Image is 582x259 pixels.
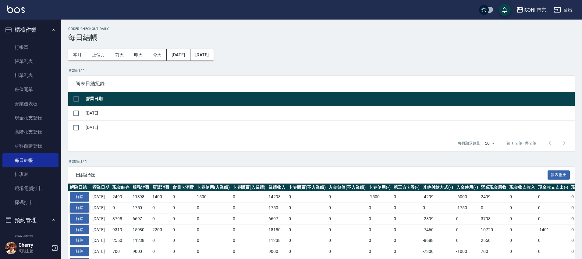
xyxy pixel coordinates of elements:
td: 0 [287,235,327,246]
th: 營業日期 [84,92,575,106]
th: 入金儲值(不入業績) [327,184,367,192]
td: 0 [287,246,327,257]
td: 0 [508,213,537,224]
td: 0 [508,246,537,257]
th: 卡券使用(入業績) [195,184,231,192]
td: 10720 [479,224,508,235]
td: [DATE] [91,246,111,257]
th: 第三方卡券(-) [392,184,421,192]
td: 0 [327,235,367,246]
h3: 每日結帳 [68,33,575,42]
td: -7460 [421,224,455,235]
th: 卡券販賣(不入業績) [287,184,327,192]
td: 0 [455,213,480,224]
td: 0 [231,224,267,235]
button: 櫃檯作業 [2,22,59,38]
button: 解除 [70,214,89,224]
th: 其他付款方式(-) [421,184,455,192]
td: 2200 [151,224,171,235]
a: 掃碼打卡 [2,195,59,210]
a: 掛單列表 [2,68,59,82]
td: 1750 [131,202,151,213]
td: 0 [367,246,392,257]
td: 0 [287,202,327,213]
button: [DATE] [167,49,190,60]
td: [DATE] [84,120,575,135]
th: 現金收支支出(-) [537,184,570,192]
td: 0 [231,213,267,224]
td: -1500 [367,192,392,202]
td: 6697 [267,213,287,224]
td: 0 [287,224,327,235]
td: 0 [231,246,267,257]
td: 9319 [111,224,131,235]
td: 0 [327,192,367,202]
p: 共 30 筆, 1 / 1 [68,159,575,164]
td: 0 [195,202,231,213]
th: 店販消費 [151,184,171,192]
td: 15980 [131,224,151,235]
td: [DATE] [91,213,111,224]
td: 9000 [131,246,151,257]
div: ICONI 南京 [523,6,547,14]
button: 解除 [70,247,89,256]
td: 0 [508,192,537,202]
td: 14298 [267,192,287,202]
button: 登出 [551,4,575,16]
td: 0 [287,213,327,224]
td: 0 [171,213,195,224]
a: 帳單列表 [2,54,59,68]
td: 1500 [195,192,231,202]
td: -8688 [421,235,455,246]
td: 0 [508,202,537,213]
td: 0 [392,224,421,235]
button: 報表匯出 [548,170,570,180]
td: 0 [171,192,195,202]
td: -6000 [455,192,480,202]
th: 解除日結 [68,184,91,192]
img: Logo [7,5,25,13]
td: 0 [367,213,392,224]
th: 卡券販賣(入業績) [231,184,267,192]
p: 高階主管 [19,248,50,254]
td: 0 [392,202,421,213]
td: 2499 [479,192,508,202]
button: 解除 [70,203,89,213]
td: 0 [195,224,231,235]
td: 0 [537,192,570,202]
th: 卡券使用(-) [367,184,392,192]
td: 0 [537,202,570,213]
th: 營業現金應收 [479,184,508,192]
button: [DATE] [190,49,214,60]
td: 0 [171,224,195,235]
a: 營業儀表板 [2,97,59,111]
th: 服務消費 [131,184,151,192]
td: 0 [195,235,231,246]
a: 排班表 [2,167,59,181]
a: 報表匯出 [548,172,570,177]
td: 0 [195,213,231,224]
td: -7300 [421,246,455,257]
button: 解除 [70,236,89,245]
td: 0 [537,235,570,246]
a: 高階收支登錄 [2,125,59,139]
td: 0 [537,213,570,224]
td: 0 [421,202,455,213]
td: 0 [287,192,327,202]
td: 0 [111,202,131,213]
td: 0 [392,213,421,224]
td: 0 [367,202,392,213]
td: 700 [111,246,131,257]
td: 0 [327,202,367,213]
td: -1750 [455,202,480,213]
button: ICONI 南京 [514,4,549,16]
td: 0 [151,246,171,257]
th: 現金收支收入 [508,184,537,192]
td: [DATE] [84,106,575,120]
td: 0 [367,235,392,246]
td: 3798 [111,213,131,224]
th: 入金使用(-) [455,184,480,192]
button: 上個月 [87,49,110,60]
a: 打帳單 [2,40,59,54]
td: 11398 [131,192,151,202]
